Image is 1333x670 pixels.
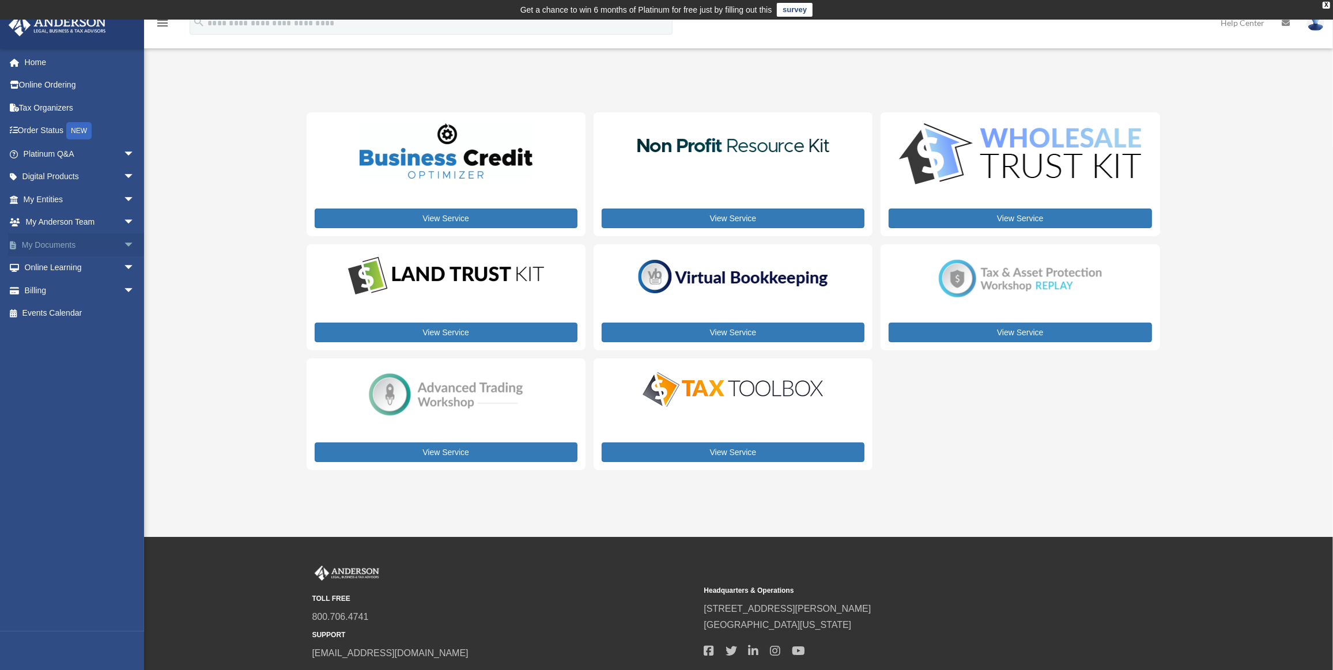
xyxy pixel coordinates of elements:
[156,16,169,30] i: menu
[8,211,152,234] a: My Anderson Teamarrow_drop_down
[8,165,146,188] a: Digital Productsarrow_drop_down
[704,585,1088,597] small: Headquarters & Operations
[5,14,109,36] img: Anderson Advisors Platinum Portal
[8,142,152,165] a: Platinum Q&Aarrow_drop_down
[123,233,146,257] span: arrow_drop_down
[602,323,864,342] a: View Service
[312,612,369,622] a: 800.706.4741
[8,256,152,279] a: Online Learningarrow_drop_down
[312,648,469,658] a: [EMAIL_ADDRESS][DOMAIN_NAME]
[156,20,169,30] a: menu
[8,279,152,302] a: Billingarrow_drop_down
[8,119,152,143] a: Order StatusNEW
[889,323,1151,342] a: View Service
[315,323,577,342] a: View Service
[777,3,813,17] a: survey
[8,233,152,256] a: My Documentsarrow_drop_down
[123,165,146,189] span: arrow_drop_down
[8,188,152,211] a: My Entitiesarrow_drop_down
[704,620,852,630] a: [GEOGRAPHIC_DATA][US_STATE]
[520,3,772,17] div: Get a chance to win 6 months of Platinum for free just by filling out this
[1323,2,1330,9] div: close
[8,51,152,74] a: Home
[66,122,92,139] div: NEW
[889,209,1151,228] a: View Service
[8,302,152,325] a: Events Calendar
[192,16,205,28] i: search
[315,209,577,228] a: View Service
[8,96,152,119] a: Tax Organizers
[123,188,146,211] span: arrow_drop_down
[312,566,382,581] img: Anderson Advisors Platinum Portal
[704,604,871,614] a: [STREET_ADDRESS][PERSON_NAME]
[602,209,864,228] a: View Service
[123,211,146,234] span: arrow_drop_down
[315,442,577,462] a: View Service
[8,74,152,97] a: Online Ordering
[123,279,146,302] span: arrow_drop_down
[123,142,146,166] span: arrow_drop_down
[1307,14,1324,31] img: User Pic
[312,629,696,641] small: SUPPORT
[123,256,146,280] span: arrow_drop_down
[312,593,696,605] small: TOLL FREE
[602,442,864,462] a: View Service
